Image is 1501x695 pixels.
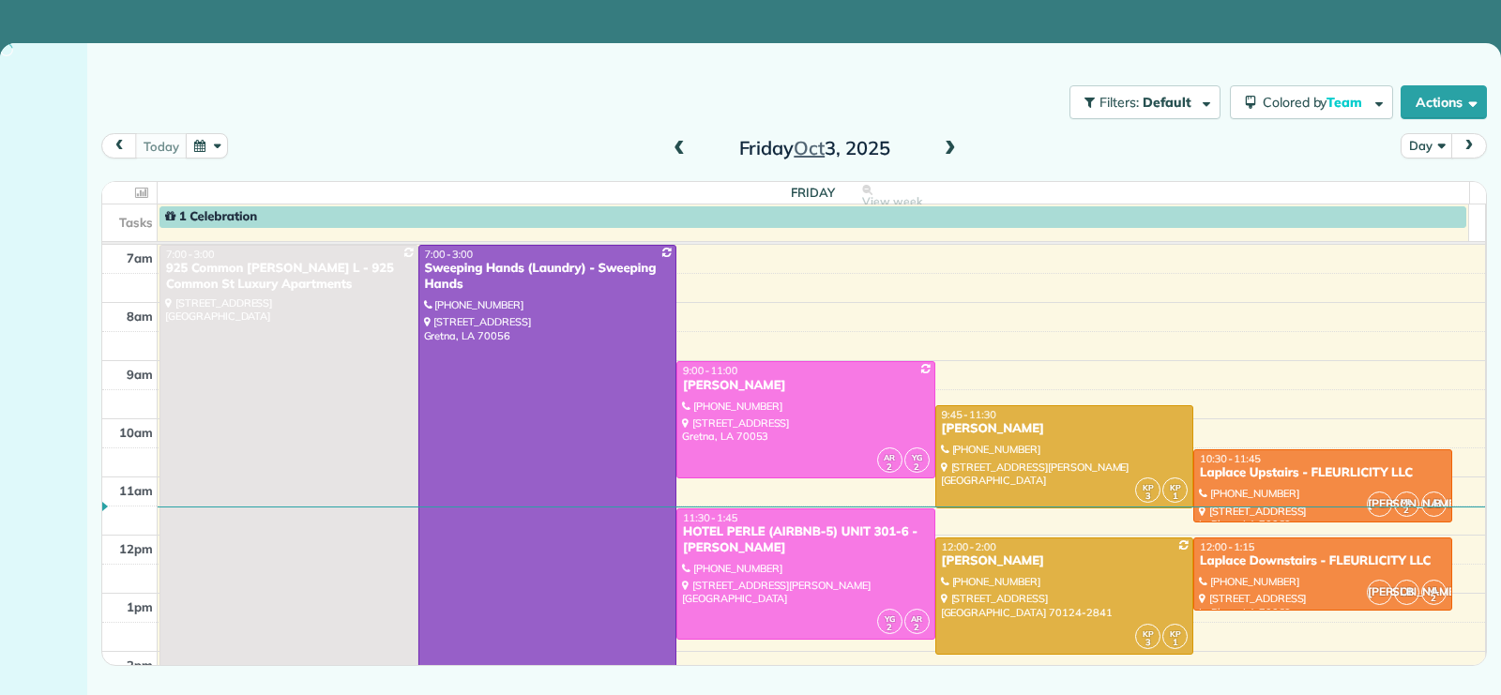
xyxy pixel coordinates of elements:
span: ML [1401,496,1412,506]
div: [PERSON_NAME] [682,378,930,394]
small: 2 [905,619,929,637]
small: 2 [1422,590,1446,608]
small: 1 [1163,634,1187,652]
span: 12:00 - 1:15 [1200,540,1254,553]
span: LB [1394,580,1419,605]
small: 2 [1395,502,1418,520]
span: Team [1327,94,1365,111]
span: YG [912,452,922,462]
div: HOTEL PERLE (AIRBNB-5) UNIT 301-6 - [PERSON_NAME] [682,524,930,556]
span: KP [1170,482,1181,492]
span: 10:30 - 11:45 [1200,452,1261,465]
span: View week [862,194,922,209]
span: KP [1170,628,1181,639]
span: 1 Celebration [165,209,257,224]
span: Colored by [1263,94,1369,111]
a: Filters: Default [1060,85,1221,119]
h2: Friday 3, 2025 [697,138,932,159]
div: Laplace Downstairs - FLEURLICITY LLC [1199,553,1447,569]
span: AR [884,452,895,462]
span: 10am [119,425,153,440]
span: 12:00 - 2:00 [942,540,996,553]
div: Sweeping Hands (Laundry) - Sweeping Hands [424,261,672,293]
span: 9:45 - 11:30 [942,408,996,421]
span: YG [885,613,895,624]
span: Default [1143,94,1192,111]
span: LB [1421,491,1447,517]
span: Friday [791,185,835,200]
span: 9am [127,367,153,382]
div: Laplace Upstairs - FLEURLICITY LLC [1199,465,1447,481]
small: 2 [905,459,929,476]
small: 3 [1136,634,1160,652]
span: 2pm [127,657,153,672]
div: [PERSON_NAME] [941,421,1189,437]
span: 7:00 - 3:00 [166,248,215,261]
small: 3 [1136,488,1160,506]
button: next [1451,133,1487,159]
button: today [135,133,187,159]
div: 925 Common [PERSON_NAME] L - 925 Common St Luxury Apartments [165,261,413,293]
span: [PERSON_NAME] [1367,580,1392,605]
span: 1pm [127,599,153,614]
span: 11am [119,483,153,498]
span: ML [1428,584,1439,595]
span: [PERSON_NAME] [1367,491,1392,517]
button: Filters: Default [1069,85,1221,119]
span: 7:00 - 3:00 [425,248,474,261]
span: KP [1143,628,1154,639]
button: Actions [1401,85,1487,119]
span: 7am [127,250,153,265]
span: 8am [127,309,153,324]
span: 12pm [119,541,153,556]
span: 11:30 - 1:45 [683,511,737,524]
div: [PERSON_NAME] [941,553,1189,569]
span: 9:00 - 11:00 [683,364,737,377]
span: AR [911,613,922,624]
button: Colored byTeam [1230,85,1393,119]
small: 1 [1163,488,1187,506]
span: Filters: [1099,94,1139,111]
small: 2 [878,619,902,637]
span: KP [1143,482,1154,492]
button: Day [1401,133,1452,159]
button: prev [101,133,137,159]
span: Oct [794,136,825,159]
small: 2 [878,459,902,476]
